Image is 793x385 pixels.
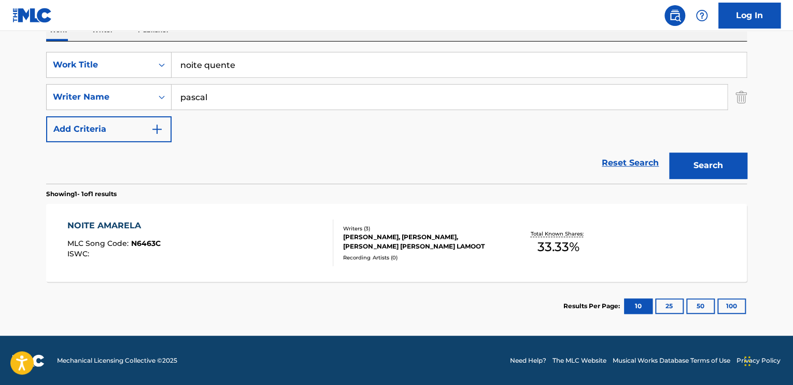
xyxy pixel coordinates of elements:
[717,298,746,314] button: 100
[343,254,500,262] div: Recording Artists ( 0 )
[624,298,653,314] button: 10
[343,225,500,232] div: Writers ( 3 )
[737,356,781,365] a: Privacy Policy
[46,116,172,142] button: Add Criteria
[46,204,747,282] a: NOITE AMARELAMLC Song Code:N6463CISWC:Writers (3)[PERSON_NAME], [PERSON_NAME], [PERSON_NAME] [PER...
[718,3,781,29] a: Log In
[530,230,586,238] p: Total Known Shares:
[67,239,131,248] span: MLC Song Code :
[669,153,747,178] button: Search
[510,356,546,365] a: Need Help?
[537,238,579,256] span: 33.33 %
[686,298,715,314] button: 50
[46,189,117,199] p: Showing 1 - 1 of 1 results
[696,9,708,22] img: help
[563,301,622,311] p: Results Per Page:
[12,354,45,367] img: logo
[151,123,163,135] img: 9d2ae6d4665cec9f34b9.svg
[655,298,684,314] button: 25
[669,9,681,22] img: search
[553,356,606,365] a: The MLC Website
[67,249,92,258] span: ISWC :
[131,239,161,248] span: N6463C
[664,5,685,26] a: Public Search
[53,59,146,71] div: Work Title
[735,84,747,110] img: Delete Criterion
[53,91,146,103] div: Writer Name
[597,152,664,174] a: Reset Search
[67,219,161,232] div: NOITE AMARELA
[46,52,747,184] form: Search Form
[12,8,52,23] img: MLC Logo
[691,5,712,26] div: Help
[744,346,750,377] div: Drag
[613,356,730,365] a: Musical Works Database Terms of Use
[343,232,500,251] div: [PERSON_NAME], [PERSON_NAME], [PERSON_NAME] [PERSON_NAME] LAMOOT
[57,356,177,365] span: Mechanical Licensing Collective © 2025
[741,335,793,385] iframe: Chat Widget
